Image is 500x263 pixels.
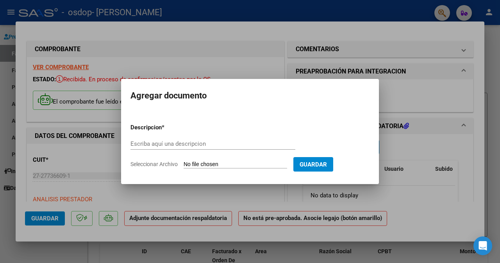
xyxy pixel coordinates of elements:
[130,123,202,132] p: Descripcion
[130,88,370,103] h2: Agregar documento
[293,157,333,172] button: Guardar
[473,236,492,255] div: Open Intercom Messenger
[300,161,327,168] span: Guardar
[130,161,178,167] span: Seleccionar Archivo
